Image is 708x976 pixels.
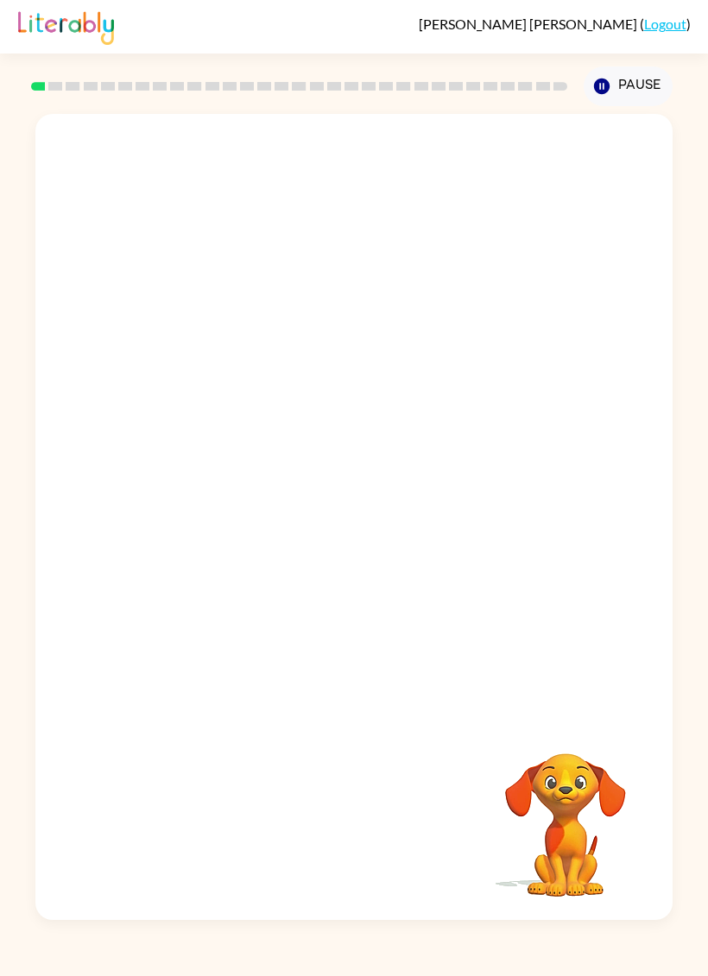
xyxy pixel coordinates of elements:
a: Logout [644,16,686,32]
img: Literably [18,7,114,45]
button: Pause [584,66,673,106]
video: Your browser must support playing .mp4 files to use Literably. Please try using another browser. [479,727,652,899]
span: [PERSON_NAME] [PERSON_NAME] [419,16,640,32]
div: ( ) [419,16,691,32]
